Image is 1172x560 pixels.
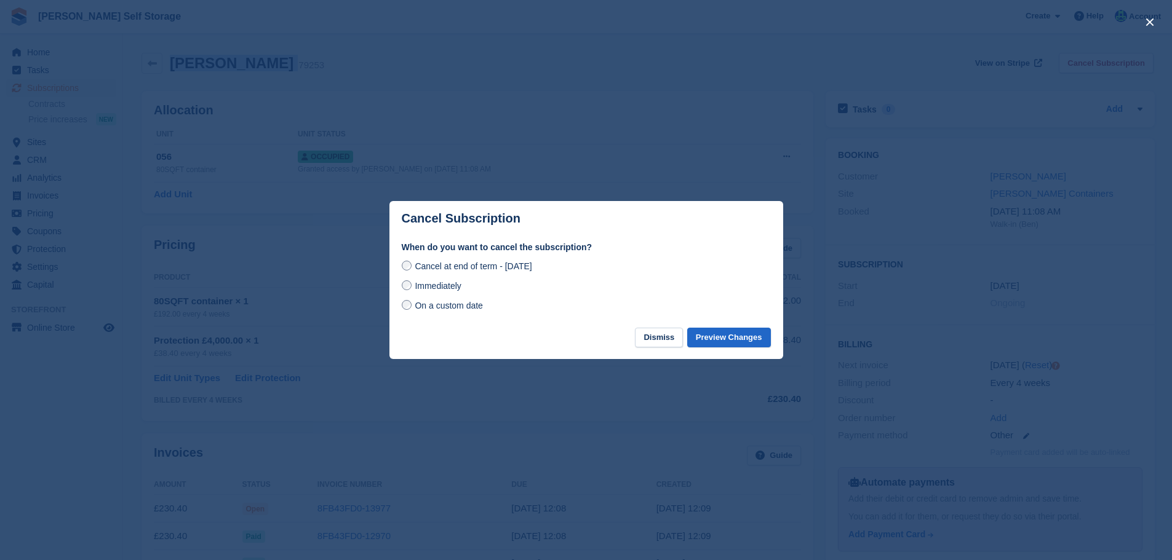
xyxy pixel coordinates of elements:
label: When do you want to cancel the subscription? [402,241,771,254]
span: Cancel at end of term - [DATE] [415,261,532,271]
span: Immediately [415,281,461,291]
input: On a custom date [402,300,412,310]
button: Preview Changes [687,328,771,348]
button: Dismiss [635,328,683,348]
p: Cancel Subscription [402,211,520,226]
input: Immediately [402,280,412,290]
button: close [1140,12,1160,32]
input: Cancel at end of term - [DATE] [402,261,412,270]
span: On a custom date [415,301,483,310]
